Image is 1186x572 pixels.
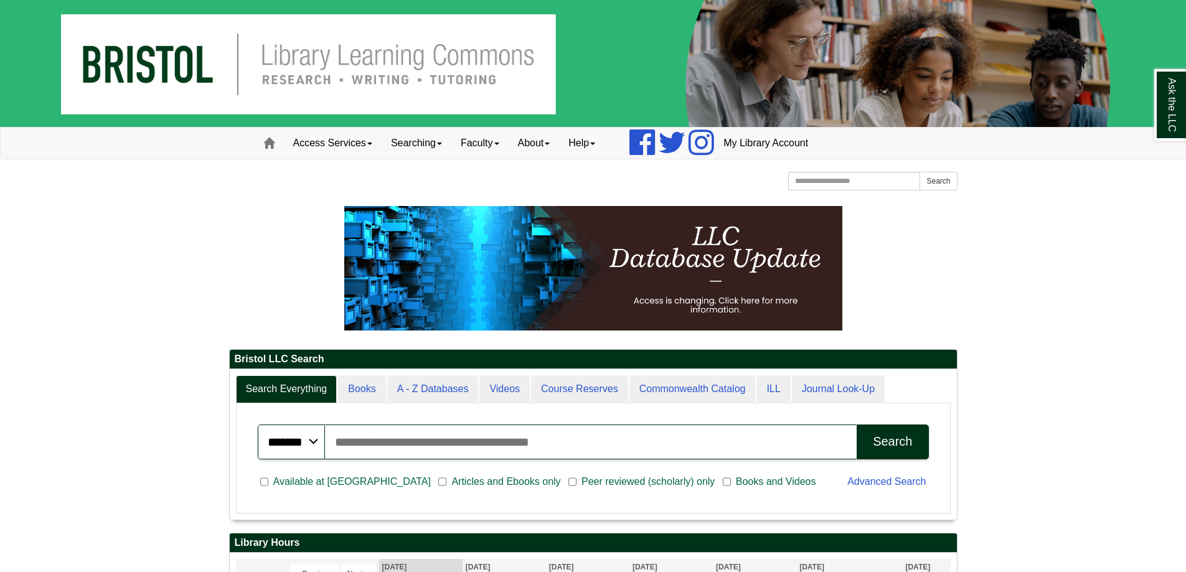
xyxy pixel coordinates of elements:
span: [DATE] [633,563,657,571]
button: Search [857,424,928,459]
a: Search Everything [236,375,337,403]
span: [DATE] [382,563,407,571]
a: Videos [479,375,530,403]
span: [DATE] [905,563,930,571]
input: Peer reviewed (scholarly) only [568,476,577,487]
a: Course Reserves [531,375,628,403]
span: Available at [GEOGRAPHIC_DATA] [268,474,436,489]
a: Searching [382,128,451,159]
img: HTML tutorial [344,206,842,331]
a: ILL [756,375,790,403]
div: Search [873,434,912,449]
a: Books [338,375,385,403]
input: Available at [GEOGRAPHIC_DATA] [260,476,268,487]
a: About [509,128,560,159]
a: Journal Look-Up [792,375,885,403]
a: Commonwealth Catalog [629,375,756,403]
span: [DATE] [466,563,491,571]
span: [DATE] [716,563,741,571]
span: [DATE] [549,563,574,571]
span: Articles and Ebooks only [446,474,565,489]
span: Books and Videos [731,474,821,489]
a: Faculty [451,128,509,159]
input: Articles and Ebooks only [438,476,446,487]
input: Books and Videos [723,476,731,487]
a: Advanced Search [847,476,926,487]
a: My Library Account [714,128,817,159]
button: Search [920,172,957,190]
span: [DATE] [799,563,824,571]
h2: Library Hours [230,533,957,553]
a: A - Z Databases [387,375,479,403]
a: Access Services [284,128,382,159]
a: Help [559,128,605,159]
h2: Bristol LLC Search [230,350,957,369]
span: Peer reviewed (scholarly) only [577,474,720,489]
